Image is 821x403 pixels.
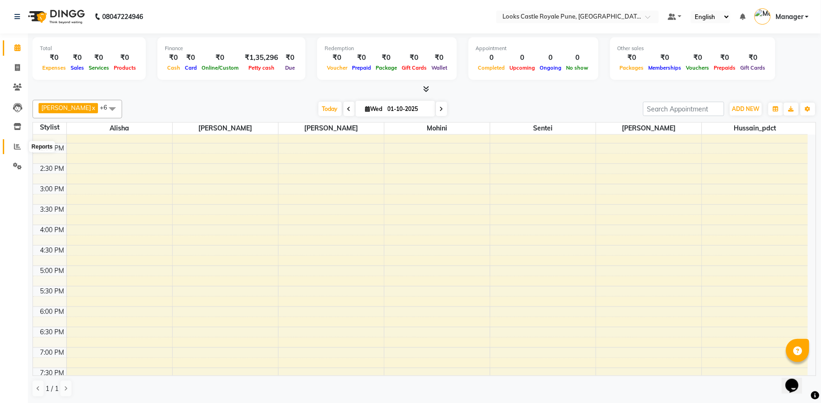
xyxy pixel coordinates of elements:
[775,12,803,22] span: Manager
[39,184,66,194] div: 3:00 PM
[538,65,564,71] span: Ongoing
[86,52,111,63] div: ₹0
[732,105,760,112] span: ADD NEW
[40,45,138,52] div: Total
[67,123,172,134] span: Alisha
[40,52,68,63] div: ₹0
[165,52,182,63] div: ₹0
[39,246,66,255] div: 4:30 PM
[241,52,282,63] div: ₹1,35,296
[712,52,738,63] div: ₹0
[618,65,646,71] span: Packages
[508,65,538,71] span: Upcoming
[24,4,87,30] img: logo
[429,65,450,71] span: Wallet
[429,52,450,63] div: ₹0
[350,52,373,63] div: ₹0
[283,65,297,71] span: Due
[199,52,241,63] div: ₹0
[538,52,564,63] div: 0
[476,65,508,71] span: Completed
[646,52,684,63] div: ₹0
[325,52,350,63] div: ₹0
[373,65,399,71] span: Package
[39,266,66,276] div: 5:00 PM
[596,123,702,134] span: [PERSON_NAME]
[373,52,399,63] div: ₹0
[702,123,808,134] span: Hussain_pdct
[684,52,712,63] div: ₹0
[363,105,385,112] span: Wed
[39,164,66,174] div: 2:30 PM
[165,65,182,71] span: Cash
[712,65,738,71] span: Prepaids
[39,307,66,317] div: 6:00 PM
[325,45,450,52] div: Redemption
[385,102,431,116] input: 2025-10-01
[618,52,646,63] div: ₹0
[29,141,55,152] div: Reports
[476,52,508,63] div: 0
[39,368,66,378] div: 7:30 PM
[738,65,768,71] span: Gift Cards
[68,65,86,71] span: Sales
[41,104,91,111] span: [PERSON_NAME]
[508,52,538,63] div: 0
[182,65,199,71] span: Card
[173,123,278,134] span: [PERSON_NAME]
[39,286,66,296] div: 5:30 PM
[111,52,138,63] div: ₹0
[399,52,429,63] div: ₹0
[246,65,277,71] span: Petty cash
[350,65,373,71] span: Prepaid
[618,45,768,52] div: Other sales
[282,52,298,63] div: ₹0
[730,103,762,116] button: ADD NEW
[782,366,812,394] iframe: chat widget
[165,45,298,52] div: Finance
[684,65,712,71] span: Vouchers
[384,123,490,134] span: Mohini
[91,104,95,111] a: x
[100,104,114,111] span: +6
[738,52,768,63] div: ₹0
[490,123,596,134] span: Sentei
[476,45,591,52] div: Appointment
[39,348,66,357] div: 7:00 PM
[564,52,591,63] div: 0
[86,65,111,71] span: Services
[102,4,143,30] b: 08047224946
[319,102,342,116] span: Today
[182,52,199,63] div: ₹0
[564,65,591,71] span: No show
[646,65,684,71] span: Memberships
[46,384,59,394] span: 1 / 1
[399,65,429,71] span: Gift Cards
[325,65,350,71] span: Voucher
[111,65,138,71] span: Products
[39,205,66,214] div: 3:30 PM
[279,123,384,134] span: [PERSON_NAME]
[68,52,86,63] div: ₹0
[755,8,771,25] img: Manager
[39,225,66,235] div: 4:00 PM
[39,327,66,337] div: 6:30 PM
[33,123,66,132] div: Stylist
[40,65,68,71] span: Expenses
[199,65,241,71] span: Online/Custom
[643,102,724,116] input: Search Appointment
